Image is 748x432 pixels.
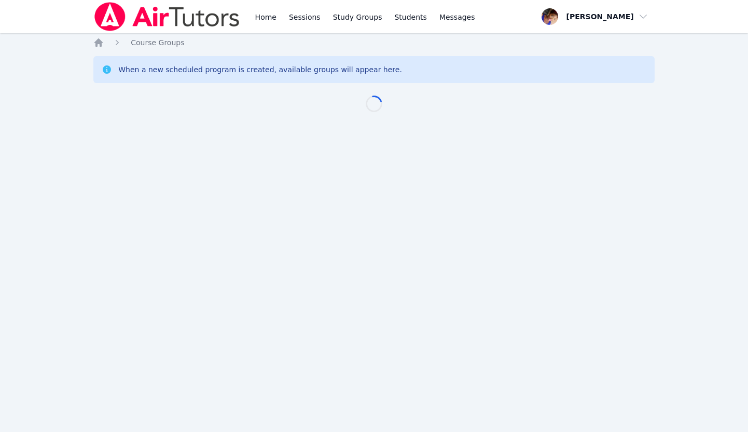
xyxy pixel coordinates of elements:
span: Course Groups [131,38,184,47]
a: Course Groups [131,37,184,48]
nav: Breadcrumb [93,37,655,48]
img: Air Tutors [93,2,240,31]
div: When a new scheduled program is created, available groups will appear here. [118,64,402,75]
span: Messages [439,12,475,22]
